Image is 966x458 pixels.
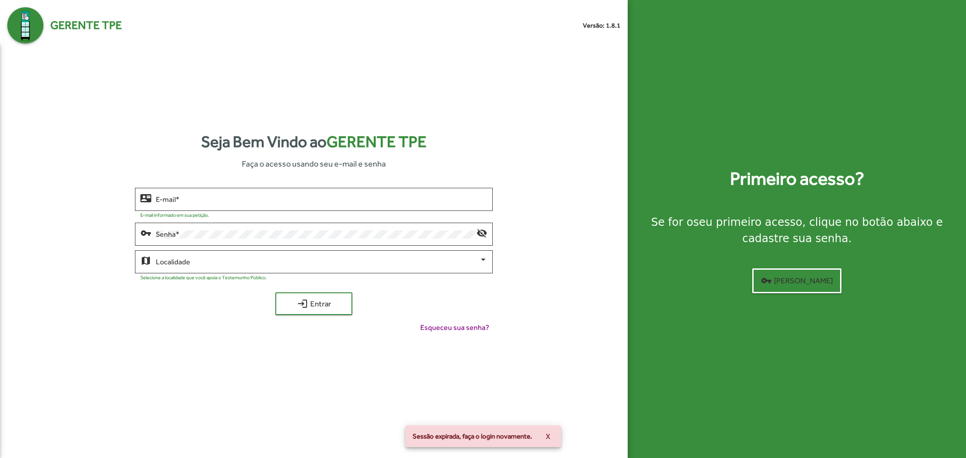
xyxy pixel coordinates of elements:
small: Versão: 1.8.1 [583,21,620,30]
mat-icon: contact_mail [140,192,151,203]
span: Gerente TPE [327,133,427,151]
span: Esqueceu sua senha? [420,322,489,333]
mat-icon: map [140,255,151,266]
mat-hint: E-mail informado em sua petição. [140,212,209,218]
mat-hint: Selecione a localidade que você apoia o Testemunho Público. [140,275,267,280]
span: Sessão expirada, faça o login novamente. [413,432,532,441]
span: Entrar [284,296,344,312]
div: Se for o , clique no botão abaixo e cadastre sua senha. [639,214,955,247]
button: [PERSON_NAME] [752,268,841,293]
span: [PERSON_NAME] [761,272,833,289]
strong: Primeiro acesso? [730,165,864,192]
mat-icon: vpn_key [761,275,772,286]
mat-icon: visibility_off [476,227,487,238]
span: Gerente TPE [50,17,122,34]
strong: Seja Bem Vindo ao [201,130,427,154]
span: X [546,428,550,444]
button: X [538,428,557,444]
img: Logo Gerente [7,7,43,43]
strong: seu primeiro acesso [693,216,803,229]
button: Entrar [275,292,352,315]
mat-icon: vpn_key [140,227,151,238]
span: Faça o acesso usando seu e-mail e senha [242,157,386,170]
mat-icon: login [297,298,308,309]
